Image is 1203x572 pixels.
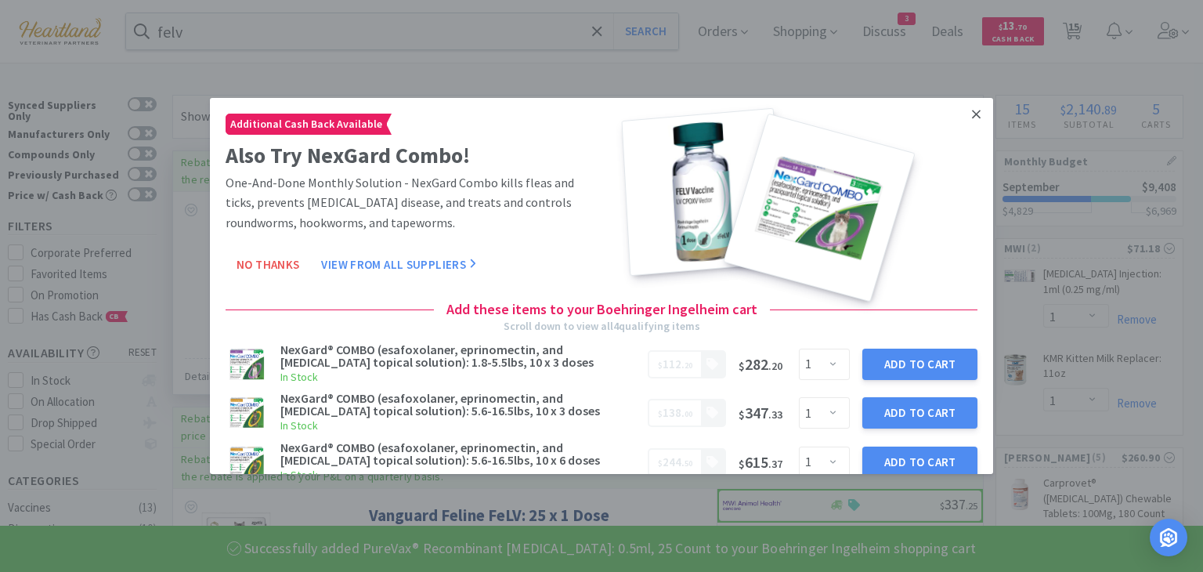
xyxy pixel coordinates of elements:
h6: In Stock [280,368,638,386]
span: $ [739,407,745,422]
span: Additional Cash Back Available [226,114,386,134]
button: No Thanks [226,249,310,281]
span: . 37 [768,457,782,471]
h3: NexGard® COMBO (esafoxolaner, eprinomectin, and [MEDICAL_DATA] topical solution): 5.6-16.5lbs, 10... [280,441,638,466]
p: One-And-Done Monthly Solution - NexGard Combo kills fleas and ticks, prevents [MEDICAL_DATA] dise... [226,173,595,234]
span: . 20 [768,359,782,373]
h4: Add these items to your Boehringer Ingelheim cart [434,299,770,321]
span: . [658,454,692,469]
span: 244 [663,454,681,469]
h6: In Stock [280,466,638,483]
button: Add to Cart [862,349,977,380]
button: Add to Cart [862,447,977,478]
span: 138 [663,405,681,420]
span: 347 [739,403,782,422]
span: 112 [663,357,681,371]
img: d9d898e82b0647eca562cd610119f5ce_567365.jpeg [226,441,268,483]
button: View From All Suppliers [310,249,487,281]
h6: In Stock [280,417,638,434]
button: Add to Cart [862,397,977,429]
span: $ [658,360,663,371]
span: 00 [685,409,692,419]
h3: NexGard® COMBO (esafoxolaner, eprinomectin, and [MEDICAL_DATA] topical solution): 5.6-16.5lbs, 10... [280,392,638,417]
h2: Also Try NexGard Combo! [226,138,595,173]
div: Open Intercom Messenger [1150,519,1187,556]
div: Scroll down to view all 4 qualifying items [504,317,700,335]
h3: NexGard® COMBO (esafoxolaner, eprinomectin, and [MEDICAL_DATA] topical solution): 1.8-5.5lbs, 10 ... [280,343,638,368]
span: $ [739,457,745,471]
span: $ [658,458,663,469]
span: . [658,357,692,371]
img: 57f50c6ca0c24199876a9ead971482ff_567364.jpeg [226,392,268,434]
span: $ [739,359,745,373]
span: 615 [739,452,782,472]
span: $ [658,409,663,419]
span: . 33 [768,407,782,422]
img: d7c2ecb594ab45cc86bfb0769c330ff5_567363.jpeg [226,343,268,386]
span: 282 [739,354,782,374]
span: 20 [685,360,692,371]
span: 50 [685,458,692,469]
span: . [658,405,692,420]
